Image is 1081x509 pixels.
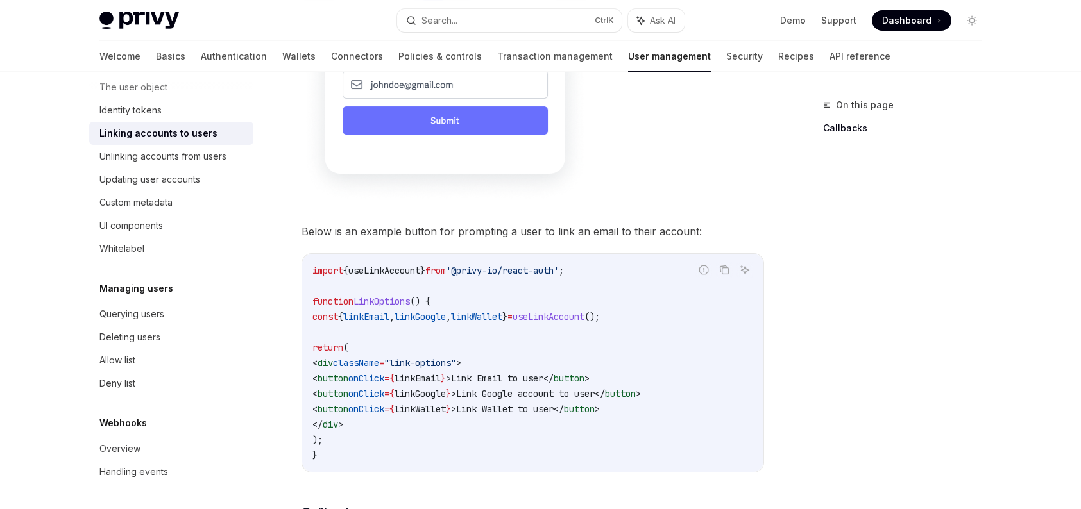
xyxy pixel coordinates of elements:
span: Ask AI [650,14,676,27]
span: ; [559,265,564,276]
span: button [318,388,348,399]
span: > [446,372,451,384]
a: Linking accounts to users [89,122,253,145]
span: } [441,372,446,384]
button: Ask AI [736,262,753,278]
a: Authentication [201,41,267,72]
button: Ask AI [628,9,685,32]
span: '@privy-io/react-auth' [446,265,559,276]
a: Transaction management [497,41,613,72]
div: Querying users [99,306,164,322]
span: ( [343,342,348,353]
span: "link-options" [384,357,456,369]
span: { [389,388,395,399]
a: Identity tokens [89,99,253,122]
span: ); [312,434,323,446]
a: UI components [89,214,253,237]
span: linkWallet [395,403,446,415]
a: Deleting users [89,326,253,349]
div: Whitelabel [99,241,144,256]
span: < [312,372,318,384]
span: { [389,372,395,384]
a: Custom metadata [89,191,253,214]
a: Deny list [89,372,253,395]
a: Connectors [331,41,383,72]
span: linkEmail [395,372,441,384]
div: Deleting users [99,330,160,345]
span: onClick [348,403,384,415]
span: Below is an example button for prompting a user to link an email to their account: [302,222,764,240]
button: Search...CtrlK [397,9,622,32]
a: Whitelabel [89,237,253,260]
span: div [318,357,333,369]
span: = [384,403,389,415]
a: Callbacks [823,118,992,138]
div: Custom metadata [99,195,173,210]
span: (); [584,311,600,322]
span: import [312,265,343,276]
a: Wallets [282,41,316,72]
div: Handling events [99,464,168,480]
div: UI components [99,218,163,233]
div: Allow list [99,353,135,368]
div: Unlinking accounts from users [99,149,226,164]
span: onClick [348,372,384,384]
span: > [595,403,600,415]
span: > [636,388,641,399]
a: Demo [780,14,806,27]
span: </ [554,403,564,415]
span: > [338,419,343,430]
span: } [420,265,425,276]
span: , [389,311,395,322]
span: } [446,388,451,399]
span: = [507,311,513,322]
span: onClick [348,388,384,399]
span: < [312,403,318,415]
span: linkGoogle [395,388,446,399]
span: Link Google account to user [456,388,595,399]
span: className [333,357,379,369]
span: < [312,388,318,399]
a: API reference [830,41,890,72]
a: User management [628,41,711,72]
h5: Managing users [99,281,173,296]
span: button [318,372,348,384]
span: function [312,296,353,307]
a: Support [821,14,856,27]
div: Updating user accounts [99,172,200,187]
span: > [456,357,461,369]
a: Overview [89,437,253,460]
a: Allow list [89,349,253,372]
span: Ctrl K [595,15,614,26]
div: Deny list [99,376,135,391]
div: Overview [99,441,140,456]
span: = [379,357,384,369]
span: div [323,419,338,430]
a: Handling events [89,460,253,483]
span: Dashboard [882,14,932,27]
span: , [446,311,451,322]
span: { [338,311,343,322]
span: </ [312,419,323,430]
span: useLinkAccount [513,311,584,322]
span: from [425,265,446,276]
a: Updating user accounts [89,168,253,191]
span: > [584,372,590,384]
a: Dashboard [872,10,951,31]
span: linkWallet [451,311,502,322]
img: light logo [99,12,179,29]
span: > [451,388,456,399]
span: { [389,403,395,415]
a: Policies & controls [398,41,482,72]
div: Search... [421,13,457,28]
span: = [384,388,389,399]
span: linkGoogle [395,311,446,322]
a: Querying users [89,303,253,326]
button: Report incorrect code [695,262,712,278]
span: Link Wallet to user [456,403,554,415]
div: Identity tokens [99,103,162,118]
span: Link Email to user [451,372,543,384]
span: return [312,342,343,353]
a: Recipes [778,41,814,72]
span: On this page [836,97,894,113]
